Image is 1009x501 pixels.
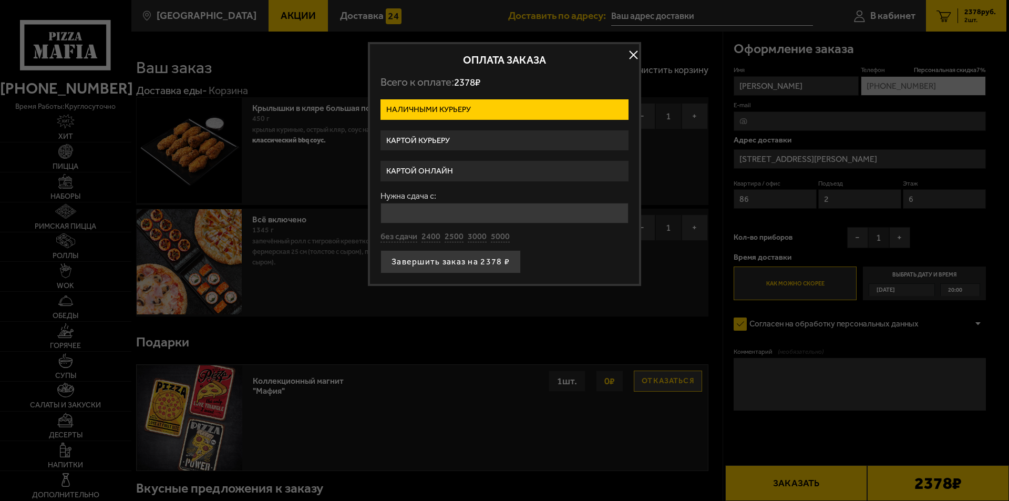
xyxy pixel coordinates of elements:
button: 3000 [468,231,487,243]
button: Завершить заказ на 2378 ₽ [380,250,521,273]
label: Нужна сдача с: [380,192,629,200]
button: 5000 [491,231,510,243]
h2: Оплата заказа [380,55,629,65]
button: 2400 [421,231,440,243]
p: Всего к оплате: [380,76,629,89]
button: 2500 [445,231,464,243]
label: Картой курьеру [380,130,629,151]
span: 2378 ₽ [454,76,480,88]
label: Картой онлайн [380,161,629,181]
button: без сдачи [380,231,417,243]
label: Наличными курьеру [380,99,629,120]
